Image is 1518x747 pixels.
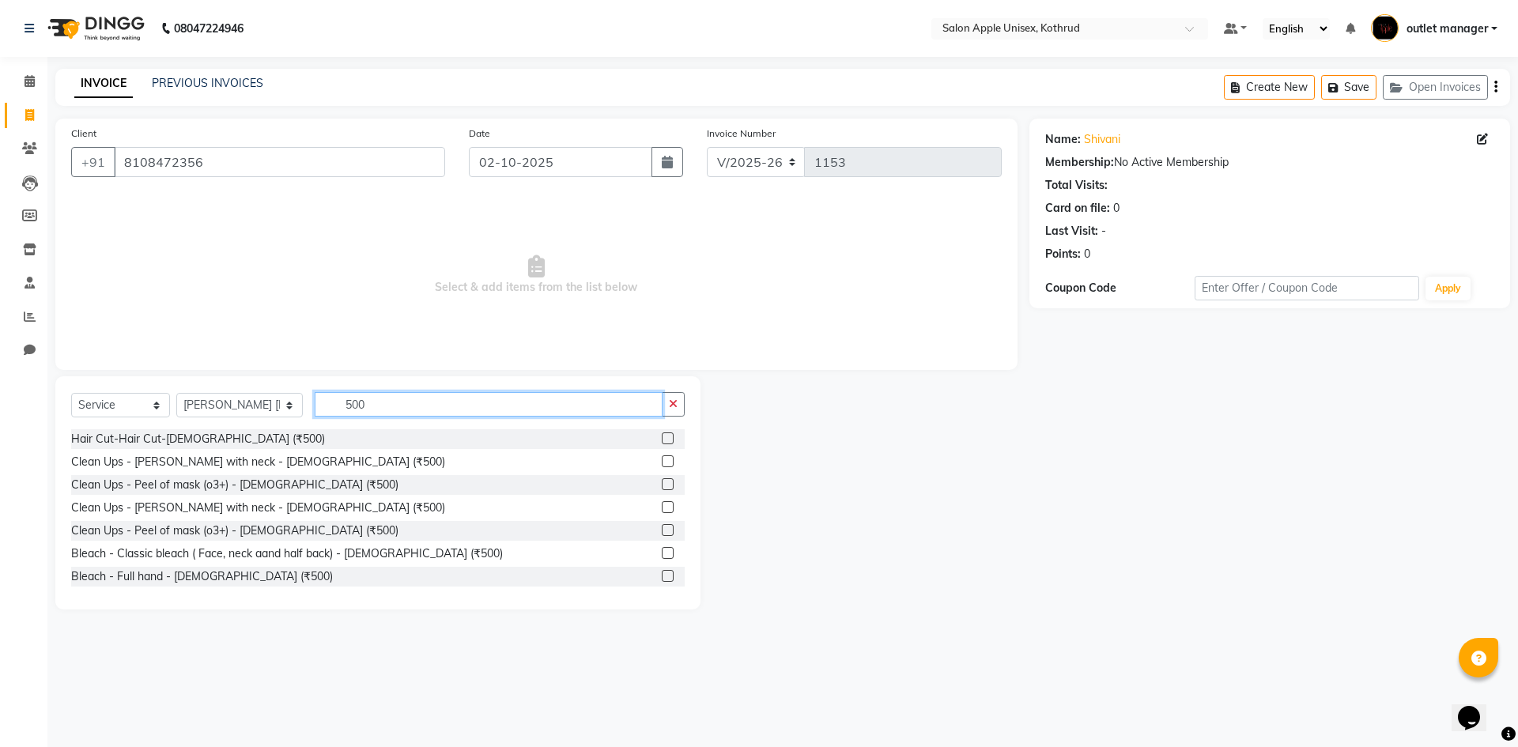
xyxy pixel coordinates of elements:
[71,431,325,447] div: Hair Cut-Hair Cut-[DEMOGRAPHIC_DATA] (₹500)
[71,196,1002,354] span: Select & add items from the list below
[1452,684,1502,731] iframe: chat widget
[1407,21,1488,37] span: outlet manager
[71,126,96,141] label: Client
[315,392,663,417] input: Search or Scan
[114,147,445,177] input: Search by Name/Mobile/Email/Code
[71,454,445,470] div: Clean Ups - [PERSON_NAME] with neck - [DEMOGRAPHIC_DATA] (₹500)
[1045,177,1108,194] div: Total Visits:
[1195,276,1419,300] input: Enter Offer / Coupon Code
[174,6,244,51] b: 08047224946
[1425,277,1471,300] button: Apply
[1045,280,1195,296] div: Coupon Code
[469,126,490,141] label: Date
[71,147,115,177] button: +91
[1084,246,1090,262] div: 0
[71,523,398,539] div: Clean Ups - Peel of mask (o3+) - [DEMOGRAPHIC_DATA] (₹500)
[1321,75,1376,100] button: Save
[71,568,333,585] div: Bleach - Full hand - [DEMOGRAPHIC_DATA] (₹500)
[40,6,149,51] img: logo
[1045,154,1114,171] div: Membership:
[1084,131,1120,148] a: Shivani
[1371,14,1399,42] img: outlet manager
[1045,154,1494,171] div: No Active Membership
[71,477,398,493] div: Clean Ups - Peel of mask (o3+) - [DEMOGRAPHIC_DATA] (₹500)
[1045,223,1098,240] div: Last Visit:
[1045,246,1081,262] div: Points:
[74,70,133,98] a: INVOICE
[152,76,263,90] a: PREVIOUS INVOICES
[1045,131,1081,148] div: Name:
[1045,200,1110,217] div: Card on file:
[1101,223,1106,240] div: -
[707,126,776,141] label: Invoice Number
[71,545,503,562] div: Bleach - Classic bleach ( Face, neck aand half back) - [DEMOGRAPHIC_DATA] (₹500)
[1224,75,1315,100] button: Create New
[1113,200,1120,217] div: 0
[1383,75,1488,100] button: Open Invoices
[71,500,445,516] div: Clean Ups - [PERSON_NAME] with neck - [DEMOGRAPHIC_DATA] (₹500)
